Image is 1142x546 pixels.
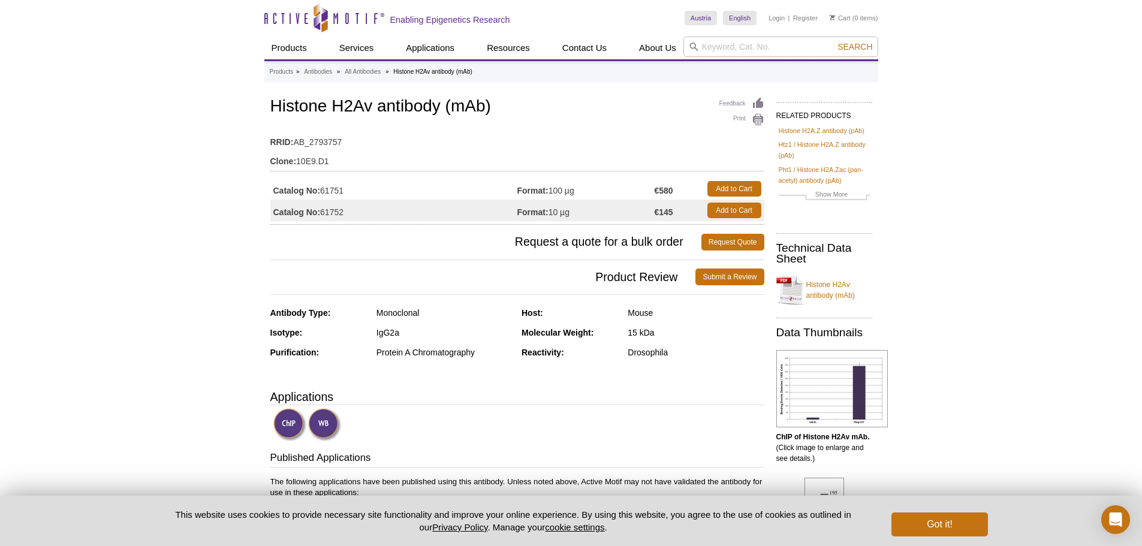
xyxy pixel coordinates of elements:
[1101,505,1130,534] div: Open Intercom Messenger
[779,164,870,186] a: Pht1 / Histone H2A.Zac (pan-acetyl) antibody (pAb)
[296,68,300,75] li: »
[270,308,331,318] strong: Antibody Type:
[332,37,381,59] a: Services
[891,512,987,536] button: Got it!
[522,348,564,357] strong: Reactivity:
[273,207,321,218] strong: Catalog No:
[545,522,604,532] button: cookie settings
[779,139,870,161] a: Htz1 / Histone H2A.Z antibody (pAb)
[654,185,673,196] strong: €580
[270,388,764,406] h3: Applications
[270,269,696,285] span: Product Review
[769,14,785,22] a: Login
[390,14,510,25] h2: Enabling Epigenetics Research
[683,37,878,57] input: Keyword, Cat. No.
[707,203,761,218] a: Add to Cart
[830,14,835,20] img: Your Cart
[632,37,683,59] a: About Us
[376,347,513,358] div: Protein A Chromatography
[776,327,872,338] h2: Data Thumbnails
[522,328,593,337] strong: Molecular Weight:
[432,522,487,532] a: Privacy Policy
[779,189,870,203] a: Show More
[776,272,872,308] a: Histone H2Av antibody (mAb)
[399,37,462,59] a: Applications
[345,67,381,77] a: All Antibodies
[517,185,549,196] strong: Format:
[837,42,872,52] span: Search
[723,11,757,25] a: English
[480,37,537,59] a: Resources
[517,200,655,221] td: 10 µg
[719,113,764,126] a: Print
[270,348,320,357] strong: Purification:
[522,308,543,318] strong: Host:
[788,11,790,25] li: |
[308,408,341,441] img: Western Blot Validated
[793,14,818,22] a: Register
[385,68,389,75] li: »
[719,97,764,110] a: Feedback
[776,432,872,464] p: (Click image to enlarge and see details.)
[155,508,872,533] p: This website uses cookies to provide necessary site functionality and improve your online experie...
[830,11,878,25] li: (0 items)
[264,37,314,59] a: Products
[270,137,294,147] strong: RRID:
[273,408,306,441] img: ChIP Validated
[776,243,872,264] h2: Technical Data Sheet
[393,68,472,75] li: Histone H2Av antibody (mAb)
[270,200,517,221] td: 61752
[654,207,673,218] strong: €145
[555,37,614,59] a: Contact Us
[628,327,764,338] div: 15 kDa
[270,156,297,167] strong: Clone:
[376,307,513,318] div: Monoclonal
[376,327,513,338] div: IgG2a
[628,347,764,358] div: Drosophila
[628,307,764,318] div: Mouse
[270,451,764,467] h3: Published Applications
[779,125,864,136] a: Histone H2A.Z antibody (pAb)
[270,234,701,251] span: Request a quote for a bulk order
[304,67,332,77] a: Antibodies
[270,328,303,337] strong: Isotype:
[685,11,717,25] a: Austria
[776,102,872,123] h2: RELATED PRODUCTS
[834,41,876,52] button: Search
[776,433,870,441] b: ChIP of Histone H2Av mAb.
[707,181,761,197] a: Add to Cart
[270,97,764,117] h1: Histone H2Av antibody (mAb)
[270,178,517,200] td: 61751
[270,129,764,149] td: AB_2793757
[270,67,293,77] a: Products
[270,149,764,168] td: 10E9.D1
[517,207,549,218] strong: Format:
[830,14,851,22] a: Cart
[337,68,341,75] li: »
[701,234,764,251] a: Request Quote
[776,350,888,427] img: Histone H2Av antibody (mAb) tested by ChIP.
[695,269,764,285] a: Submit a Review
[517,178,655,200] td: 100 µg
[273,185,321,196] strong: Catalog No:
